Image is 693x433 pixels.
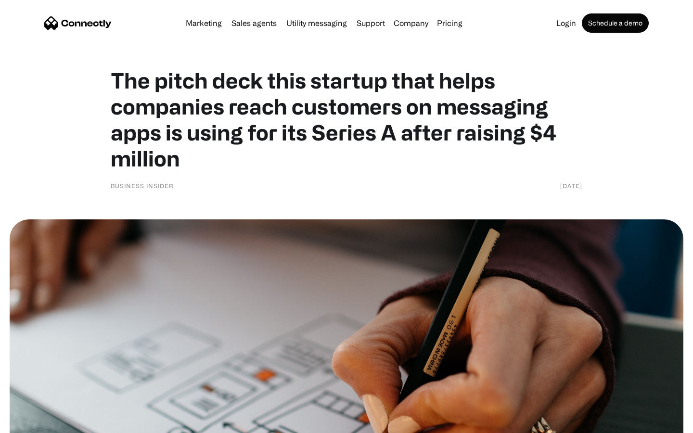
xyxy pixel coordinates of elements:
[228,19,281,27] a: Sales agents
[282,19,351,27] a: Utility messaging
[111,181,174,191] div: Business Insider
[353,19,389,27] a: Support
[582,13,649,33] a: Schedule a demo
[19,416,58,430] ul: Language list
[560,181,582,191] div: [DATE]
[394,16,428,30] div: Company
[552,19,580,27] a: Login
[182,19,226,27] a: Marketing
[10,416,58,430] aside: Language selected: English
[433,19,466,27] a: Pricing
[111,67,582,171] h1: The pitch deck this startup that helps companies reach customers on messaging apps is using for i...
